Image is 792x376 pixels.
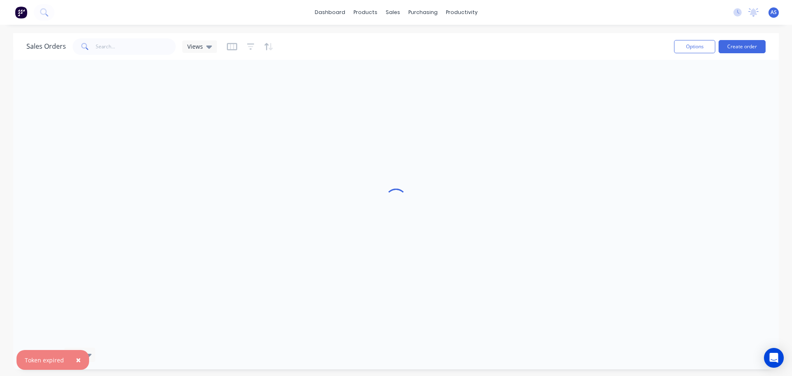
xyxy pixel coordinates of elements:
span: AS [771,9,777,16]
button: Options [674,40,715,53]
div: sales [382,6,404,19]
h1: Sales Orders [26,43,66,50]
span: × [76,354,81,366]
img: Factory [15,6,27,19]
div: Open Intercom Messenger [764,348,784,368]
div: purchasing [404,6,442,19]
a: dashboard [311,6,349,19]
span: Views [187,42,203,51]
button: Create order [719,40,766,53]
div: products [349,6,382,19]
button: Close [68,350,89,370]
div: productivity [442,6,482,19]
div: Token expired [25,356,64,364]
input: Search... [96,38,176,55]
